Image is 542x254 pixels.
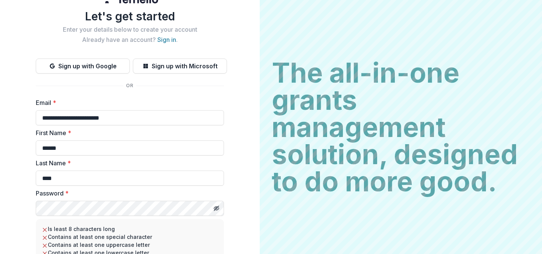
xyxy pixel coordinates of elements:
[36,189,219,198] label: Password
[36,9,224,23] h1: Let's get started
[36,26,224,33] h2: Enter your details below to create your account
[42,225,218,233] li: Is least 8 characters long
[36,128,219,137] label: First Name
[133,58,227,74] button: Sign up with Microsoft
[157,36,176,43] a: Sign in
[36,98,219,107] label: Email
[36,159,219,168] label: Last Name
[36,58,130,74] button: Sign up with Google
[42,233,218,241] li: Contains at least one special character
[210,202,222,214] button: Toggle password visibility
[42,241,218,249] li: Contains at least one uppercase letter
[36,36,224,43] h2: Already have an account? .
